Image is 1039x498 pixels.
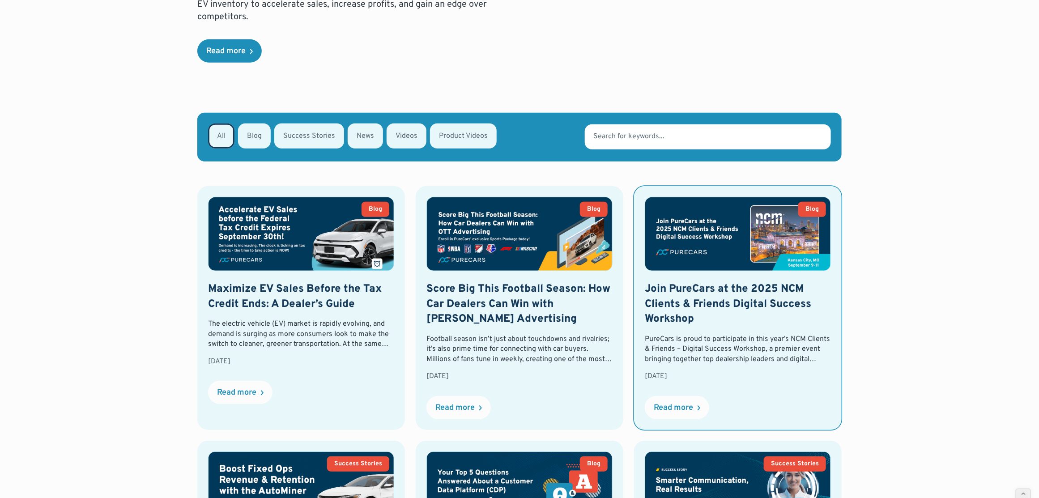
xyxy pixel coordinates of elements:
h2: Join PureCars at the 2025 NCM Clients & Friends Digital Success Workshop [645,282,831,327]
div: Read more [435,404,475,412]
div: Blog [369,206,382,213]
div: Read more [654,404,693,412]
div: Success Stories [334,461,382,467]
a: BlogJoin PureCars at the 2025 NCM Clients & Friends Digital Success WorkshopPureCars is proud to ... [634,186,842,430]
div: The electric vehicle (EV) market is rapidly evolving, and demand is surging as more consumers loo... [208,319,394,349]
h2: Maximize EV Sales Before the Tax Credit Ends: A Dealer’s Guide [208,282,394,312]
form: Email Form [197,113,842,162]
h2: Score Big This Football Season: How Car Dealers Can Win with [PERSON_NAME] Advertising [426,282,613,327]
div: Blog [587,206,600,213]
div: PureCars is proud to participate in this year’s NCM Clients & Friends – Digital Success Workshop,... [645,334,831,364]
a: BlogScore Big This Football Season: How Car Dealers Can Win with [PERSON_NAME] AdvertisingFootbal... [416,186,623,430]
div: Success Stories [771,461,819,467]
a: Read more [197,39,262,63]
div: [DATE] [208,357,394,366]
div: [DATE] [645,371,831,381]
input: Search for keywords... [585,124,831,149]
div: Blog [587,461,600,467]
a: BlogMaximize EV Sales Before the Tax Credit Ends: A Dealer’s GuideThe electric vehicle (EV) marke... [197,186,405,430]
div: Read more [206,47,246,55]
div: Blog [805,206,819,213]
div: Football season isn’t just about touchdowns and rivalries; it’s also prime time for connecting wi... [426,334,613,364]
div: Read more [217,389,256,397]
div: [DATE] [426,371,613,381]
